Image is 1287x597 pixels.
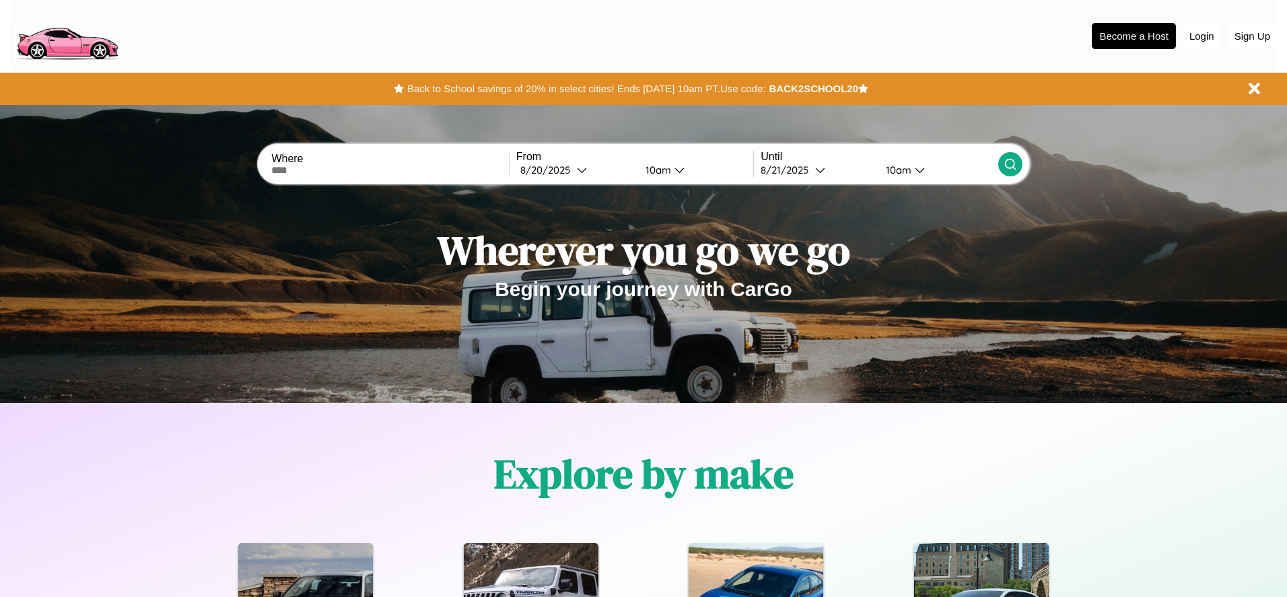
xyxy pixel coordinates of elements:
div: 10am [879,164,915,176]
button: 8/20/2025 [516,163,635,177]
label: Where [271,153,508,165]
img: logo [10,7,124,63]
h1: Explore by make [494,446,794,501]
b: BACK2SCHOOL20 [769,83,858,94]
label: From [516,151,753,163]
div: 8 / 20 / 2025 [520,164,577,176]
div: 10am [639,164,674,176]
button: Back to School savings of 20% in select cities! Ends [DATE] 10am PT.Use code: [404,79,769,98]
button: 10am [635,163,753,177]
button: 10am [875,163,998,177]
button: Sign Up [1228,24,1277,48]
button: Become a Host [1092,23,1176,49]
button: Login [1183,24,1221,48]
label: Until [761,151,998,163]
div: 8 / 21 / 2025 [761,164,815,176]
